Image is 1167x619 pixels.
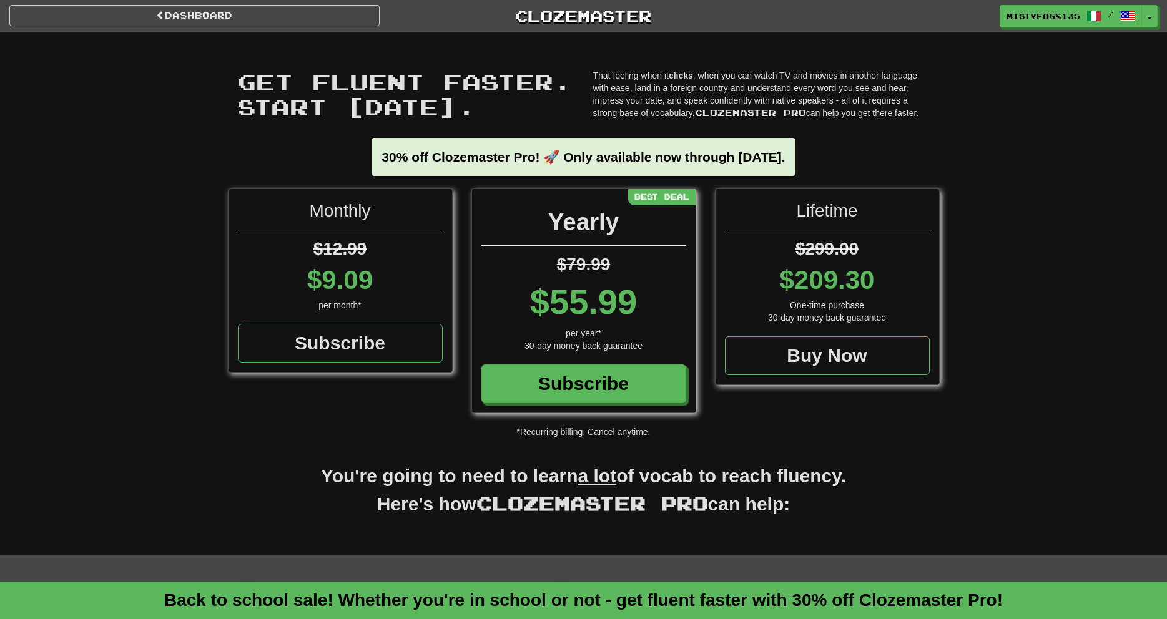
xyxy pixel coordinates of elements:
div: per year* [481,327,686,339]
a: Clozemaster [398,5,769,27]
u: a lot [578,465,617,486]
span: Get fluent faster. Start [DATE]. [237,68,572,120]
div: $209.30 [725,261,930,299]
div: per month* [238,299,443,311]
div: Lifetime [725,198,930,230]
span: MistyFog8135 [1007,11,1080,22]
strong: 30% off Clozemaster Pro! 🚀 Only available now through [DATE]. [382,150,785,164]
div: 30-day money back guarantee [481,339,686,352]
div: Best Deal [628,189,696,205]
div: Yearly [481,205,686,246]
div: $9.09 [238,261,443,299]
strong: clicks [669,71,693,80]
a: MistyFog8135 / [1000,5,1142,27]
span: Clozemaster Pro [476,492,708,514]
span: / [1108,10,1114,19]
div: 30-day money back guarantee [725,311,930,324]
span: $299.00 [795,239,859,258]
span: $79.99 [557,255,611,274]
div: Monthly [238,198,443,230]
a: Dashboard [9,5,380,26]
a: Subscribe [481,364,686,403]
p: That feeling when it , when you can watch TV and movies in another language with ease, land in a ... [593,69,930,119]
span: Clozemaster Pro [695,107,806,118]
span: $12.99 [313,239,367,258]
h2: You're going to need to learn of vocab to reach fluency. Here's how can help: [228,463,940,530]
a: Buy Now [725,336,930,375]
div: One-time purchase [725,299,930,311]
a: Subscribe [238,324,443,363]
div: $55.99 [481,277,686,327]
a: Back to school sale! Whether you're in school or not - get fluent faster with 30% off Clozemaster... [164,590,1003,610]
